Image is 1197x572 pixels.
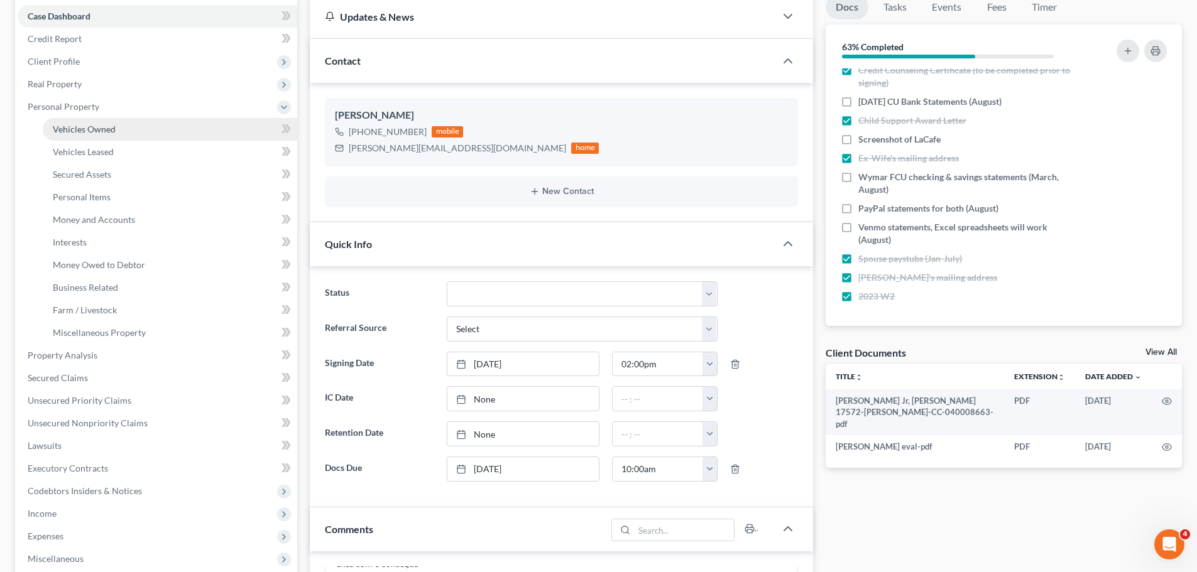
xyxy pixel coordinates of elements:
span: Vehicles Leased [53,146,114,157]
a: Case Dashboard [18,5,297,28]
span: 2023 W2 [858,290,895,303]
td: PDF [1004,389,1075,435]
span: Credit Report [28,33,82,44]
a: Personal Items [43,186,297,208]
div: Updates & News [325,10,760,23]
span: [DATE] CU Bank Statements (August) [858,95,1002,108]
a: Money Owed to Debtor [43,254,297,276]
a: Lawsuits [18,434,297,457]
span: Personal Property [28,101,99,112]
a: Extensionunfold_more [1014,372,1065,381]
span: Client Profile [28,56,80,67]
span: Farm / Livestock [53,305,117,315]
label: Referral Source [319,316,440,342]
span: Child Support Award Letter [858,114,966,127]
span: Property Analysis [28,350,97,360]
span: Screenshot of LaCafe [858,133,941,146]
span: Expenses [28,531,63,541]
label: IC Date [319,386,440,411]
span: Contact [325,55,361,67]
a: Business Related [43,276,297,299]
label: Status [319,281,440,306]
a: Farm / Livestock [43,299,297,321]
td: [PERSON_NAME] eval-pdf [826,435,1004,458]
div: home [571,143,599,154]
iframe: Intercom live chat [1154,529,1184,559]
span: Money and Accounts [53,214,135,225]
i: unfold_more [855,374,863,381]
a: Vehicles Owned [43,118,297,141]
a: View All [1145,348,1177,357]
a: Secured Assets [43,163,297,186]
span: Interests [53,237,87,247]
div: [PERSON_NAME] [335,108,788,123]
span: Business Related [53,282,118,293]
label: Docs Due [319,456,440,482]
input: -- : -- [613,422,703,446]
label: Retention Date [319,421,440,446]
a: Unsecured Priority Claims [18,389,297,412]
span: Income [28,508,57,519]
a: Property Analysis [18,344,297,367]
span: Ex-Wife's mailing address [858,152,959,165]
button: New Contact [335,186,788,197]
span: Venmo statements, Excel spreadsheets will work (August) [858,221,1082,246]
span: Secured Assets [53,169,111,180]
i: expand_more [1134,374,1142,381]
div: Client Documents [826,346,906,359]
input: -- : -- [613,352,703,376]
td: [PERSON_NAME] Jr, [PERSON_NAME] 17572-[PERSON_NAME]-CC-040008663-pdf [826,389,1004,435]
span: Miscellaneous [28,553,84,564]
a: Unsecured Nonpriority Claims [18,412,297,434]
div: [PHONE_NUMBER] [349,126,427,138]
span: Unsecured Priority Claims [28,395,131,406]
a: None [447,422,599,446]
span: Unsecured Nonpriority Claims [28,418,148,428]
a: [DATE] [447,352,599,376]
strong: 63% Completed [842,41,904,52]
input: Search... [635,519,735,541]
a: Vehicles Leased [43,141,297,163]
span: Executory Contracts [28,463,108,473]
span: Vehicles Owned [53,124,116,134]
span: Real Property [28,78,82,89]
a: Date Added expand_more [1085,372,1142,381]
span: Credit Counseling Certificate (to be completed prior to signing) [858,64,1082,89]
a: Executory Contracts [18,457,297,480]
a: Secured Claims [18,367,297,389]
input: -- : -- [613,457,703,481]
span: Quick Info [325,238,372,250]
a: Money and Accounts [43,208,297,231]
a: Interests [43,231,297,254]
span: Codebtors Insiders & Notices [28,485,142,496]
a: [DATE] [447,457,599,481]
span: Comments [325,523,373,535]
div: [PERSON_NAME][EMAIL_ADDRESS][DOMAIN_NAME] [349,142,566,154]
span: PayPal statements for both (August) [858,202,998,215]
span: Personal Items [53,192,111,202]
td: [DATE] [1075,389,1152,435]
span: Case Dashboard [28,11,90,21]
span: Spouse paystubs (Jan-July) [858,252,962,265]
a: None [447,387,599,411]
span: Wymar FCU checking & savings statements (March, August) [858,171,1082,196]
span: Money Owed to Debtor [53,259,145,270]
a: Miscellaneous Property [43,321,297,344]
span: Secured Claims [28,372,88,383]
td: PDF [1004,435,1075,458]
span: [PERSON_NAME]'s mailing address [858,271,997,284]
label: Signing Date [319,352,440,377]
td: [DATE] [1075,435,1152,458]
a: Titleunfold_more [836,372,863,381]
i: unfold_more [1058,374,1065,381]
input: -- : -- [613,387,703,411]
span: Lawsuits [28,440,62,451]
div: mobile [432,126,463,138]
a: Credit Report [18,28,297,50]
span: 4 [1180,529,1190,539]
span: Miscellaneous Property [53,327,146,338]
